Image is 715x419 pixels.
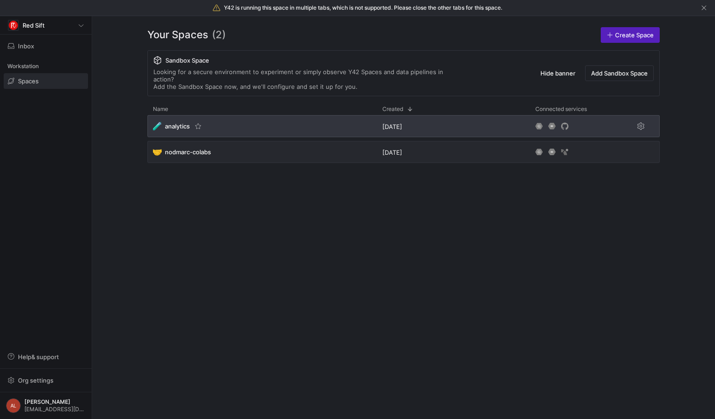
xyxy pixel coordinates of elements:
span: Connected services [535,106,587,112]
span: Add Sandbox Space [591,70,648,77]
div: Looking for a secure environment to experiment or simply observe Y42 Spaces and data pipelines in... [153,68,462,90]
span: Hide banner [540,70,575,77]
div: Press SPACE to select this row. [147,141,660,167]
span: Red Sift [23,22,45,29]
button: Help& support [4,349,88,365]
span: Org settings [18,377,53,384]
span: analytics [165,122,190,130]
a: Create Space [601,27,660,43]
span: Inbox [18,42,34,50]
span: 🧪 [153,122,161,130]
span: Create Space [615,31,654,39]
button: AL[PERSON_NAME][EMAIL_ADDRESS][DOMAIN_NAME] [4,396,88,415]
span: 🤝 [153,148,161,156]
button: Add Sandbox Space [585,65,654,81]
img: https://storage.googleapis.com/y42-prod-data-exchange/images/C0c2ZRu8XU2mQEXUlKrTCN4i0dD3czfOt8UZ... [9,21,18,30]
button: Hide banner [534,65,581,81]
a: Spaces [4,73,88,89]
span: Sandbox Space [165,57,209,64]
div: Press SPACE to select this row. [147,115,660,141]
button: Org settings [4,372,88,388]
span: nodmarc-colabs [165,148,211,156]
span: Created [382,106,403,112]
a: Org settings [4,378,88,385]
span: (2) [212,27,226,43]
span: Spaces [18,77,39,85]
span: Name [153,106,168,112]
div: Workstation [4,59,88,73]
span: [PERSON_NAME] [24,399,86,405]
span: Y42 is running this space in multiple tabs, which is not supported. Please close the other tabs f... [224,5,502,11]
span: Help & support [18,353,59,361]
span: Your Spaces [147,27,208,43]
span: [DATE] [382,123,402,130]
button: Inbox [4,38,88,54]
span: [EMAIL_ADDRESS][DOMAIN_NAME] [24,406,86,413]
div: AL [6,398,21,413]
span: [DATE] [382,149,402,156]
